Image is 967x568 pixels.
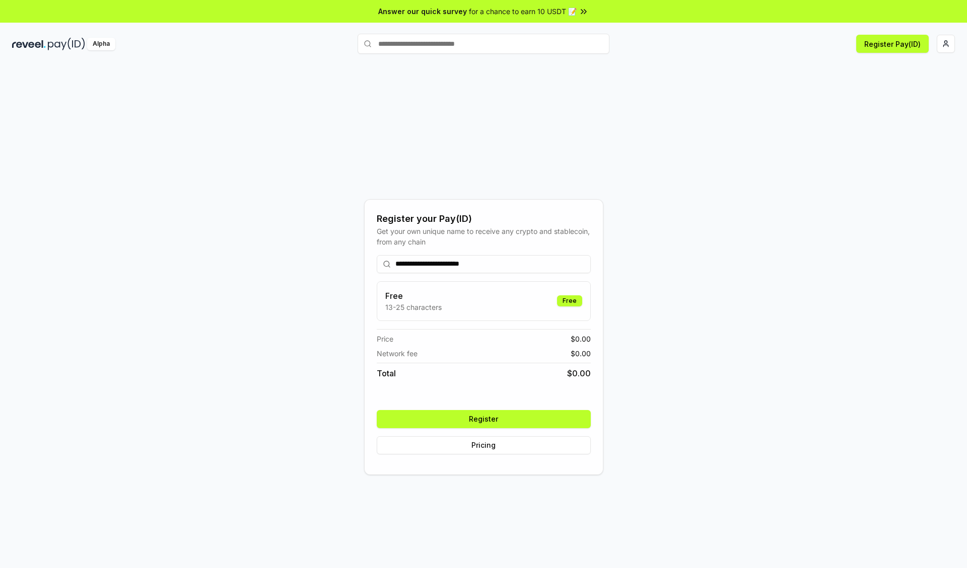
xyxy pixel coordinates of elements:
[377,436,591,454] button: Pricing
[378,6,467,17] span: Answer our quick survey
[377,334,393,344] span: Price
[87,38,115,50] div: Alpha
[571,348,591,359] span: $ 0.00
[571,334,591,344] span: $ 0.00
[377,212,591,226] div: Register your Pay(ID)
[377,348,418,359] span: Network fee
[377,367,396,379] span: Total
[557,295,582,306] div: Free
[567,367,591,379] span: $ 0.00
[385,290,442,302] h3: Free
[377,410,591,428] button: Register
[856,35,929,53] button: Register Pay(ID)
[469,6,577,17] span: for a chance to earn 10 USDT 📝
[48,38,85,50] img: pay_id
[385,302,442,312] p: 13-25 characters
[12,38,46,50] img: reveel_dark
[377,226,591,247] div: Get your own unique name to receive any crypto and stablecoin, from any chain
